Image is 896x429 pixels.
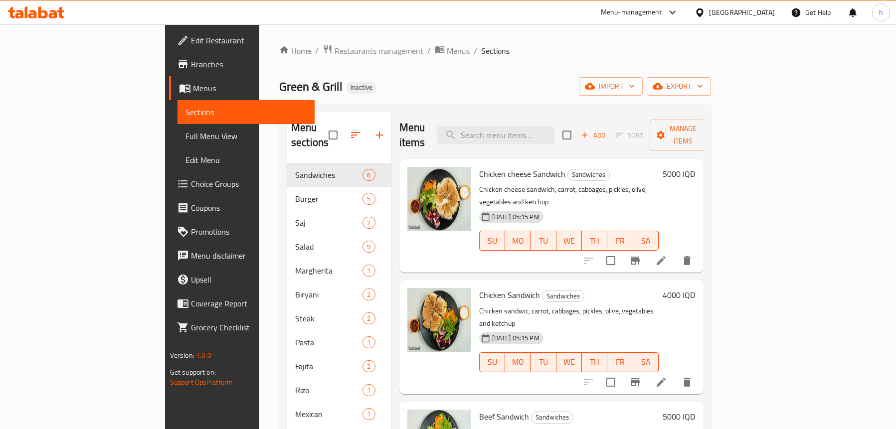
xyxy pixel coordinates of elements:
[185,154,307,166] span: Edit Menu
[535,355,552,369] span: TU
[488,212,543,222] span: [DATE] 05:15 PM
[474,45,477,57] li: /
[170,349,194,362] span: Version:
[178,148,315,172] a: Edit Menu
[295,312,362,324] span: Steak
[505,352,531,372] button: MO
[655,376,667,388] a: Edit menu item
[587,80,635,93] span: import
[531,352,556,372] button: TU
[542,290,584,302] span: Sandwiches
[287,378,391,402] div: Rizo1
[191,321,307,333] span: Grocery Checklist
[178,100,315,124] a: Sections
[169,196,315,220] a: Coupons
[362,265,375,277] div: items
[362,169,375,181] div: items
[509,234,527,248] span: MO
[647,77,711,96] button: export
[623,249,647,273] button: Branch-specific-item
[637,355,655,369] span: SA
[362,336,375,348] div: items
[532,412,573,423] span: Sandwiches
[362,241,375,253] div: items
[191,274,307,286] span: Upsell
[479,166,565,181] span: Chicken cheese Sandwich
[556,352,582,372] button: WE
[170,366,216,379] span: Get support on:
[582,231,607,251] button: TH
[481,45,510,57] span: Sections
[560,355,578,369] span: WE
[560,234,578,248] span: WE
[542,290,584,302] div: Sandwiches
[655,255,667,267] a: Edit menu item
[479,287,540,302] span: Chicken Sandwich
[427,45,431,57] li: /
[447,45,470,57] span: Menus
[479,352,505,372] button: SU
[658,123,709,147] span: Manage items
[650,120,717,150] button: Manage items
[600,250,621,271] span: Select to update
[295,241,362,253] span: Salad
[185,130,307,142] span: Full Menu View
[479,305,659,330] p: Chicken sandwic, carrot, cabbages, pickles, olive, vegetables and ketchup
[191,202,307,214] span: Coupons
[191,250,307,262] span: Menu disclaimer
[295,360,362,372] span: Fajita
[287,283,391,306] div: Biryani2
[479,409,529,424] span: Beef Sandwich
[169,172,315,196] a: Choice Groups
[169,268,315,291] a: Upsell
[363,266,374,276] span: 1
[556,125,577,145] span: Select section
[363,386,374,395] span: 1
[191,178,307,190] span: Choice Groups
[531,412,573,424] div: Sandwiches
[295,193,362,205] div: Burger
[362,312,375,324] div: items
[363,410,374,419] span: 1
[323,44,423,57] a: Restaurants management
[663,410,695,424] h6: 5000 IQD
[607,231,633,251] button: FR
[295,169,362,181] div: Sandwiches
[609,128,650,143] span: Select section first
[191,34,307,46] span: Edit Restaurant
[655,80,703,93] span: export
[577,128,609,143] span: Add item
[347,82,376,94] div: Inactive
[601,6,662,18] div: Menu-management
[479,183,659,208] p: Chicken cheese sandwich, carrot, cabbages, pickles, olive, vegetables and ketchup
[295,384,362,396] span: Rizo
[193,82,307,94] span: Menus
[169,220,315,244] a: Promotions
[399,120,425,150] h2: Menu items
[407,167,471,231] img: Chicken cheese Sandwich
[879,7,883,18] span: h
[611,234,629,248] span: FR
[556,231,582,251] button: WE
[535,234,552,248] span: TU
[287,211,391,235] div: Saj2
[279,44,711,57] nav: breadcrumb
[363,362,374,371] span: 2
[295,336,362,348] span: Pasta
[663,288,695,302] h6: 4000 IQD
[509,355,527,369] span: MO
[287,306,391,330] div: Steak2
[407,288,471,352] img: Chicken Sandwich
[437,127,554,144] input: search
[623,370,647,394] button: Branch-specific-item
[323,125,344,145] span: Select all sections
[580,130,607,141] span: Add
[568,169,609,180] span: Sandwiches
[363,194,374,204] span: 5
[295,408,362,420] div: Mexican
[362,193,375,205] div: items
